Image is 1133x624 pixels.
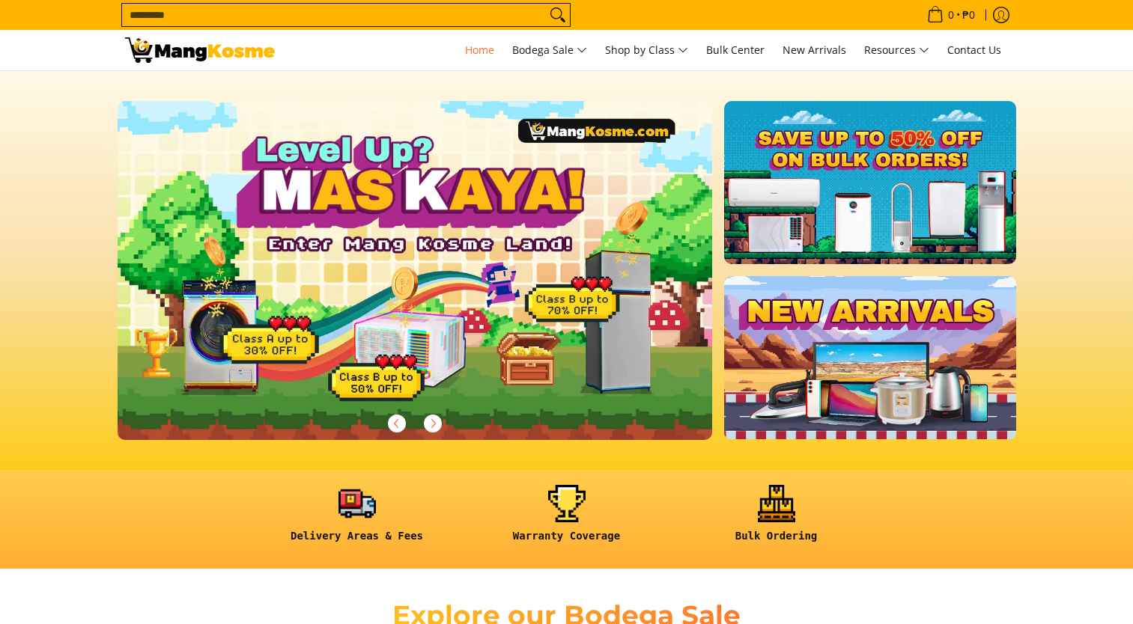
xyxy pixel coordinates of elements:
[679,485,874,554] a: <h6><strong>Bulk Ordering</strong></h6>
[380,407,413,440] button: Previous
[512,41,587,60] span: Bodega Sale
[783,43,846,57] span: New Arrivals
[923,7,979,23] span: •
[699,30,772,70] a: Bulk Center
[605,41,688,60] span: Shop by Class
[125,37,275,63] img: Mang Kosme: Your Home Appliances Warehouse Sale Partner!
[598,30,696,70] a: Shop by Class
[940,30,1009,70] a: Contact Us
[465,43,494,57] span: Home
[775,30,854,70] a: New Arrivals
[470,485,664,554] a: <h6><strong>Warranty Coverage</strong></h6>
[947,43,1001,57] span: Contact Us
[118,101,761,464] a: More
[864,41,929,60] span: Resources
[946,10,956,20] span: 0
[960,10,977,20] span: ₱0
[458,30,502,70] a: Home
[290,30,1009,70] nav: Main Menu
[260,485,455,554] a: <h6><strong>Delivery Areas & Fees</strong></h6>
[416,407,449,440] button: Next
[857,30,937,70] a: Resources
[505,30,595,70] a: Bodega Sale
[546,4,570,26] button: Search
[706,43,765,57] span: Bulk Center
